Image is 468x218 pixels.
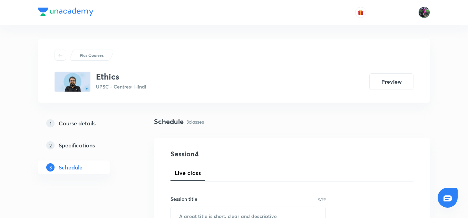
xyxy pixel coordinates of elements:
[355,7,366,18] button: avatar
[59,119,96,127] h5: Course details
[38,116,132,130] a: 1Course details
[170,149,296,159] h4: Session 4
[38,8,94,18] a: Company Logo
[80,52,104,58] p: Plus Courses
[170,195,197,203] h6: Session title
[96,72,146,82] h3: Ethics
[55,72,90,92] img: 5ee2644b879d4e6ea8b33fdf3b9145db.jpg
[96,83,146,90] p: UPSC - Centres • Hindi
[175,169,201,177] span: Live class
[154,116,184,127] h4: Schedule
[186,118,204,125] p: 3 classes
[418,7,430,18] img: Ravishekhar Kumar
[38,8,94,16] img: Company Logo
[46,141,55,149] p: 2
[46,119,55,127] p: 1
[59,141,95,149] h5: Specifications
[318,197,326,201] p: 0/99
[358,9,364,15] img: avatar
[38,138,132,152] a: 2Specifications
[59,163,82,172] h5: Schedule
[369,73,413,90] button: Preview
[46,163,55,172] p: 3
